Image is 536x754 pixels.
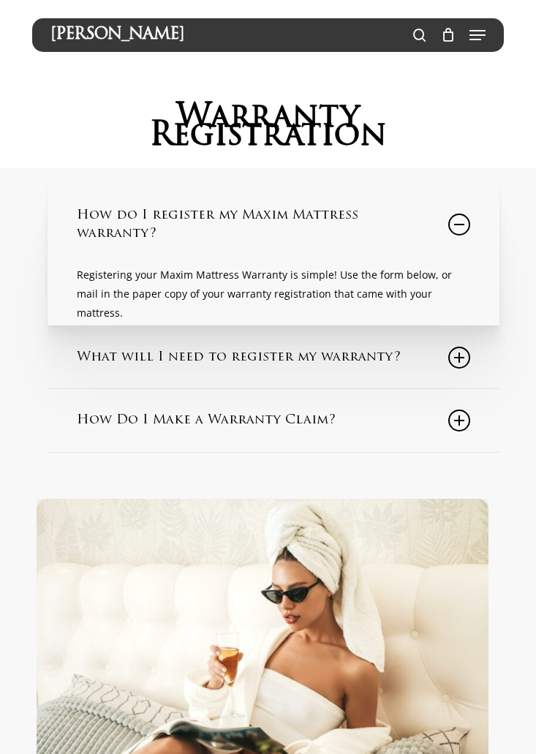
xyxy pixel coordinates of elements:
h3: Warranty Registration [78,110,457,147]
a: How do I register my Maxim Mattress warranty? [77,184,470,265]
a: Cart [434,27,462,43]
p: Registering your Maxim Mattress Warranty is simple! Use the form below, or mail in the paper copy... [77,265,470,323]
a: Navigation Menu [469,28,486,42]
a: [PERSON_NAME] [50,27,184,43]
a: How Do I Make a Warranty Claim? [77,389,470,452]
a: What will I need to register my warranty? [77,326,470,389]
